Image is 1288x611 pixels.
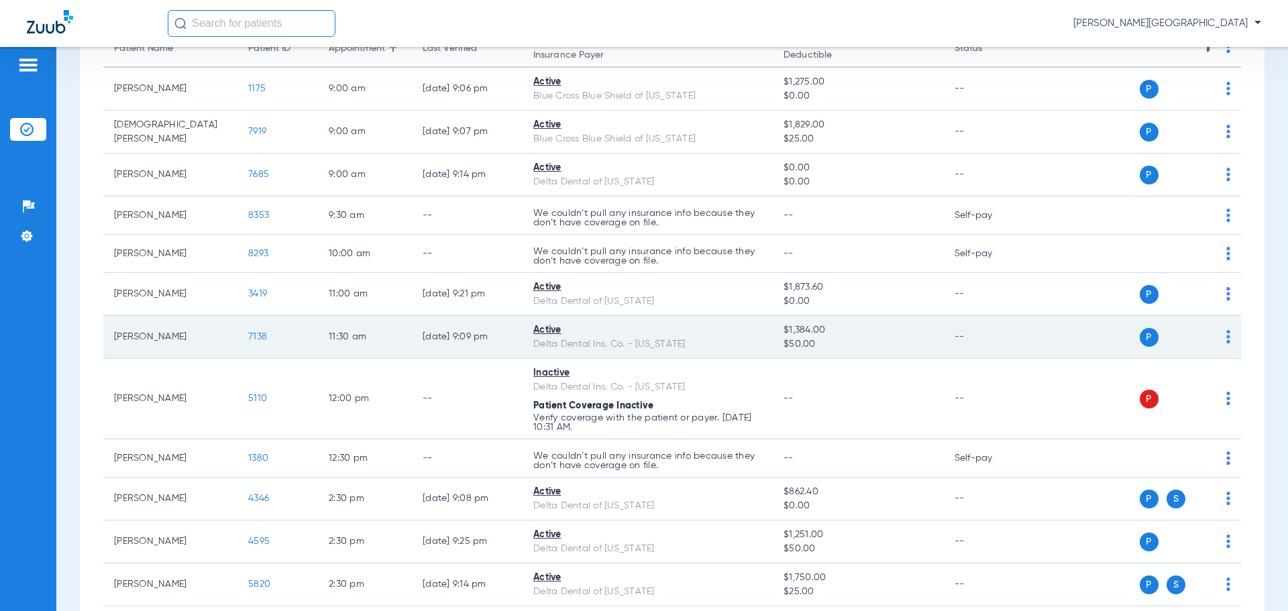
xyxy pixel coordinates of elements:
[784,175,932,189] span: $0.00
[103,273,237,316] td: [PERSON_NAME]
[423,42,512,56] div: Last Verified
[1140,575,1159,594] span: P
[1226,535,1230,548] img: group-dot-blue.svg
[1226,392,1230,405] img: group-dot-blue.svg
[412,111,523,154] td: [DATE] 9:07 PM
[944,316,1034,359] td: --
[318,197,412,235] td: 9:30 AM
[1140,533,1159,551] span: P
[103,197,237,235] td: [PERSON_NAME]
[103,563,237,606] td: [PERSON_NAME]
[784,161,932,175] span: $0.00
[533,366,762,380] div: Inactive
[784,453,794,463] span: --
[248,289,267,298] span: 3419
[412,359,523,439] td: --
[533,161,762,175] div: Active
[784,132,932,146] span: $25.00
[784,499,932,513] span: $0.00
[784,571,932,585] span: $1,750.00
[103,478,237,520] td: [PERSON_NAME]
[248,42,290,56] div: Patient ID
[248,84,266,93] span: 1175
[412,478,523,520] td: [DATE] 9:08 PM
[944,68,1034,111] td: --
[103,439,237,478] td: [PERSON_NAME]
[329,42,385,56] div: Appointment
[533,323,762,337] div: Active
[1140,390,1159,408] span: P
[329,42,401,56] div: Appointment
[318,359,412,439] td: 12:00 PM
[412,197,523,235] td: --
[248,42,307,56] div: Patient ID
[318,68,412,111] td: 9:00 AM
[103,520,237,563] td: [PERSON_NAME]
[412,154,523,197] td: [DATE] 9:14 PM
[533,89,762,103] div: Blue Cross Blue Shield of [US_STATE]
[944,154,1034,197] td: --
[533,413,762,432] p: Verify coverage with the patient or payer. [DATE] 10:31 AM.
[318,439,412,478] td: 12:30 PM
[174,17,186,30] img: Search Icon
[784,89,932,103] span: $0.00
[533,571,762,585] div: Active
[784,118,932,132] span: $1,829.00
[533,380,762,394] div: Delta Dental Ins. Co. - [US_STATE]
[784,528,932,542] span: $1,251.00
[1073,17,1261,30] span: [PERSON_NAME][GEOGRAPHIC_DATA]
[533,528,762,542] div: Active
[784,211,794,220] span: --
[248,494,269,503] span: 4346
[114,42,173,56] div: Patient Name
[17,57,39,73] img: hamburger-icon
[318,273,412,316] td: 11:00 AM
[423,42,477,56] div: Last Verified
[103,68,237,111] td: [PERSON_NAME]
[412,68,523,111] td: [DATE] 9:06 PM
[412,273,523,316] td: [DATE] 9:21 PM
[533,280,762,294] div: Active
[533,337,762,351] div: Delta Dental Ins. Co. - [US_STATE]
[533,451,762,470] p: We couldn’t pull any insurance info because they don’t have coverage on file.
[784,394,794,403] span: --
[784,323,932,337] span: $1,384.00
[1226,287,1230,300] img: group-dot-blue.svg
[103,111,237,154] td: [DEMOGRAPHIC_DATA][PERSON_NAME]
[114,42,227,56] div: Patient Name
[1140,285,1159,304] span: P
[533,294,762,309] div: Delta Dental of [US_STATE]
[318,111,412,154] td: 9:00 AM
[523,30,773,68] th: Status |
[248,249,268,258] span: 8293
[248,579,270,589] span: 5820
[318,520,412,563] td: 2:30 PM
[784,337,932,351] span: $50.00
[784,280,932,294] span: $1,873.60
[1226,492,1230,505] img: group-dot-blue.svg
[318,316,412,359] td: 11:30 AM
[533,499,762,513] div: Delta Dental of [US_STATE]
[784,585,932,599] span: $25.00
[533,542,762,556] div: Delta Dental of [US_STATE]
[944,478,1034,520] td: --
[318,563,412,606] td: 2:30 PM
[248,537,270,546] span: 4595
[1226,330,1230,343] img: group-dot-blue.svg
[412,235,523,273] td: --
[318,478,412,520] td: 2:30 PM
[784,294,932,309] span: $0.00
[412,520,523,563] td: [DATE] 9:25 PM
[533,401,653,410] span: Patient Coverage Inactive
[412,563,523,606] td: [DATE] 9:14 PM
[533,485,762,499] div: Active
[318,154,412,197] td: 9:00 AM
[784,249,794,258] span: --
[944,520,1034,563] td: --
[533,75,762,89] div: Active
[412,316,523,359] td: [DATE] 9:09 PM
[248,394,267,403] span: 5110
[784,75,932,89] span: $1,275.00
[248,211,269,220] span: 8353
[784,485,932,499] span: $862.40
